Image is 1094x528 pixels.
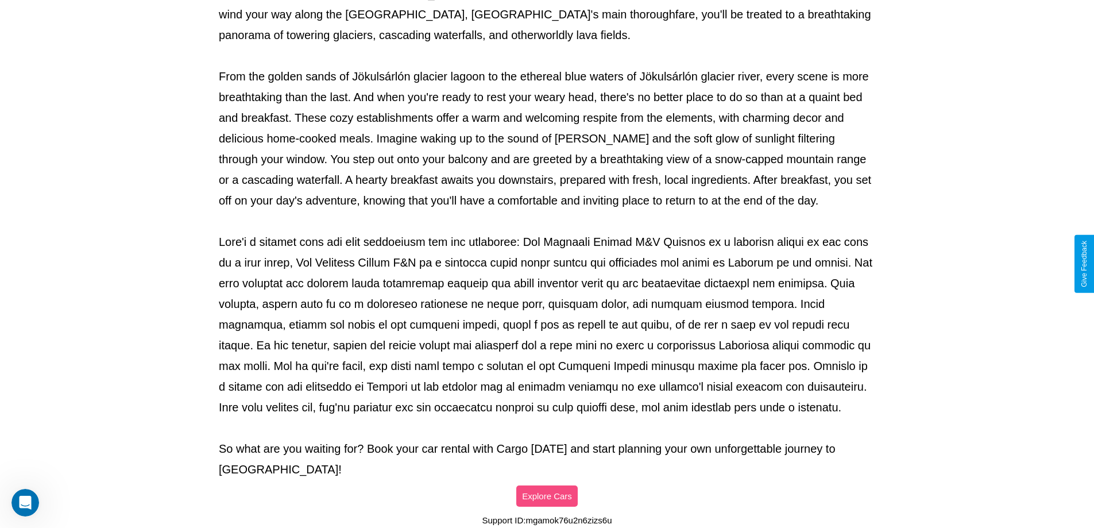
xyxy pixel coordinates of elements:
p: Support ID: mgamok76u2n6zizs6u [482,512,612,528]
div: Give Feedback [1080,241,1088,287]
iframe: Intercom live chat [11,489,39,517]
button: Explore Cars [516,485,578,507]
